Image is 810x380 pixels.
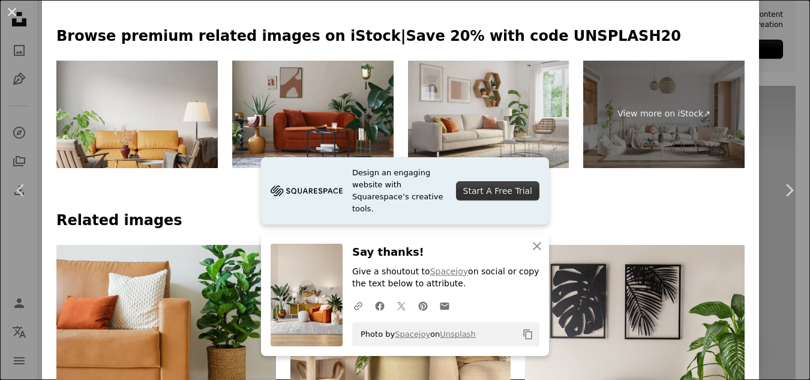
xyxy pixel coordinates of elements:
img: Modern Mid-Century Living Room with Leather Sofa, Armchair and Retro Decoration - 3d rendering [56,61,218,168]
a: Share on Pinterest [412,294,434,318]
p: Give a shoutout to on social or copy the text below to attribute. [352,266,539,290]
h3: Say thanks! [352,244,539,261]
p: Browse premium related images on iStock | Save 20% with code UNSPLASH20 [56,27,745,46]
span: Design an engaging website with Squarespace’s creative tools. [352,167,446,215]
img: Domestic interior of living room with design sofa, mock up poster frames, a lot of plants, coffee... [232,61,394,168]
a: Spacejoy [430,267,468,276]
img: file-1705255347840-230a6ab5bca9image [271,182,343,200]
a: Share on Facebook [369,294,391,318]
a: View more on iStock↗ [583,61,745,168]
a: Share on Twitter [391,294,412,318]
button: Copy to clipboard [518,324,538,345]
a: Design an engaging website with Squarespace’s creative tools.Start A Free Trial [261,157,549,225]
img: Bohemian living room interior - 3d render [408,61,569,168]
span: Photo by on [355,325,476,344]
a: a brown leather couch sitting next to a potted plant [56,337,276,348]
a: Next [768,133,810,248]
div: Start A Free Trial [456,181,539,201]
a: Spacejoy [395,330,430,339]
a: Unsplash [440,330,475,339]
a: Share over email [434,294,455,318]
h4: Related images [56,211,745,231]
